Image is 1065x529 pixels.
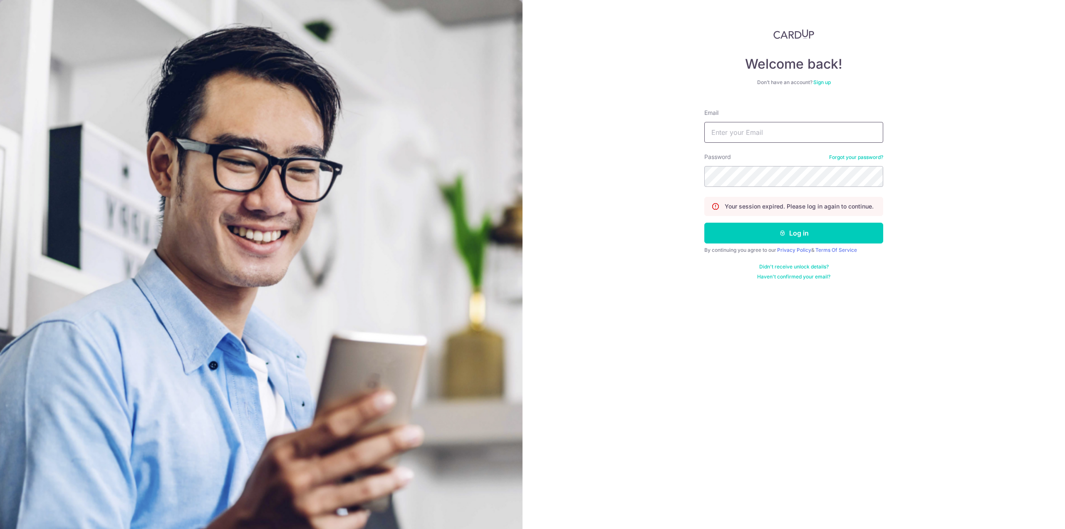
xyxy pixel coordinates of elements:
[813,79,831,85] a: Sign up
[704,153,731,161] label: Password
[704,122,883,143] input: Enter your Email
[704,109,718,117] label: Email
[725,202,874,211] p: Your session expired. Please log in again to continue.
[704,247,883,253] div: By continuing you agree to our &
[815,247,857,253] a: Terms Of Service
[773,29,814,39] img: CardUp Logo
[777,247,811,253] a: Privacy Policy
[704,79,883,86] div: Don’t have an account?
[704,56,883,72] h4: Welcome back!
[759,263,829,270] a: Didn't receive unlock details?
[757,273,830,280] a: Haven't confirmed your email?
[829,154,883,161] a: Forgot your password?
[704,223,883,243] button: Log in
